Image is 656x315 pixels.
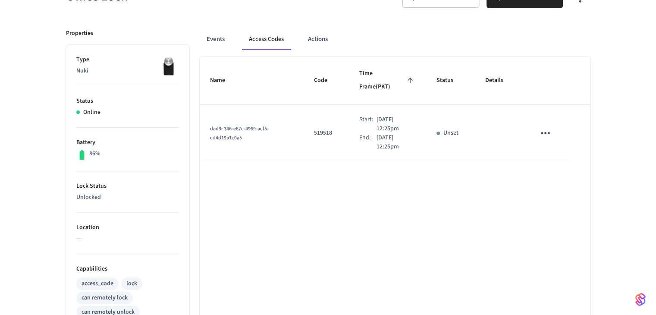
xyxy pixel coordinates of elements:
[200,57,590,162] table: sticky table
[66,29,93,38] p: Properties
[210,74,236,87] span: Name
[485,74,515,87] span: Details
[76,55,179,64] p: Type
[301,29,335,50] button: Actions
[210,125,269,142] span: dad9c346-e87c-4969-acf5-cd4d19a1c0a5
[82,293,128,302] div: can remotely lock
[314,129,339,138] p: 519518
[76,223,179,232] p: Location
[157,55,179,77] img: Nuki Smart Lock 3.0 Pro Black, Front
[76,97,179,106] p: Status
[242,29,291,50] button: Access Codes
[126,279,137,288] div: lock
[76,182,179,191] p: Lock Status
[436,74,465,87] span: Status
[76,265,179,274] p: Capabilities
[359,67,416,94] span: Time Frame(PKT)
[89,149,100,158] p: 86%
[359,115,377,133] div: Start:
[359,133,377,151] div: End:
[83,108,100,117] p: Online
[82,279,113,288] div: access_code
[200,29,590,50] div: ant example
[76,66,179,76] p: Nuki
[314,74,339,87] span: Code
[443,129,458,138] p: Unset
[76,234,179,243] p: —
[377,133,416,151] p: [DATE] 12:25pm
[200,29,232,50] button: Events
[76,138,179,147] p: Battery
[635,293,646,306] img: SeamLogoGradient.69752ec5.svg
[377,115,416,133] p: [DATE] 12:25pm
[76,193,179,202] p: Unlocked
